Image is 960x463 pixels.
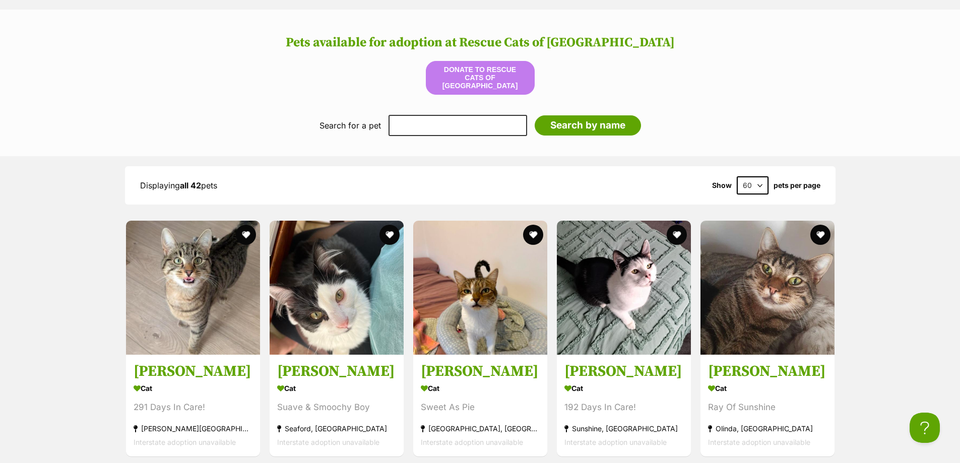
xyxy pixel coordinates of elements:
h3: [PERSON_NAME] [564,362,683,381]
iframe: Help Scout Beacon - Open [910,413,940,443]
input: Search by name [535,115,641,136]
img: Wilma [413,221,547,355]
h3: [PERSON_NAME] [708,362,827,381]
div: [PERSON_NAME][GEOGRAPHIC_DATA], [GEOGRAPHIC_DATA] [134,422,252,435]
img: Selina [557,221,691,355]
button: favourite [667,225,687,245]
span: Interstate adoption unavailable [134,438,236,446]
a: [PERSON_NAME] Cat 291 Days In Care! [PERSON_NAME][GEOGRAPHIC_DATA], [GEOGRAPHIC_DATA] Interstate ... [126,354,260,456]
h3: [PERSON_NAME] [421,362,540,381]
label: Search for a pet [319,121,381,130]
button: favourite [236,225,256,245]
a: [PERSON_NAME] Cat 192 Days In Care! Sunshine, [GEOGRAPHIC_DATA] Interstate adoption unavailable f... [557,354,691,456]
button: favourite [523,225,543,245]
label: pets per page [774,181,820,189]
span: Interstate adoption unavailable [564,438,667,446]
img: Minnie [700,221,835,355]
h3: [PERSON_NAME] [134,362,252,381]
div: Cat [277,381,396,395]
div: [GEOGRAPHIC_DATA], [GEOGRAPHIC_DATA] [421,422,540,435]
button: Donate to Rescue Cats of [GEOGRAPHIC_DATA] [426,61,535,94]
div: 291 Days In Care! [134,401,252,414]
div: Suave & Smoochy Boy [277,401,396,414]
strong: all 42 [180,180,201,190]
span: Displaying pets [140,180,217,190]
a: [PERSON_NAME] Cat Suave & Smoochy Boy Seaford, [GEOGRAPHIC_DATA] Interstate adoption unavailable ... [270,354,404,456]
div: Sunshine, [GEOGRAPHIC_DATA] [564,422,683,435]
img: Wren [126,221,260,355]
span: Interstate adoption unavailable [421,438,523,446]
div: Ray Of Sunshine [708,401,827,414]
span: Interstate adoption unavailable [708,438,810,446]
button: favourite [379,225,400,245]
span: Show [712,181,732,189]
img: Tobin [270,221,404,355]
a: [PERSON_NAME] Cat Ray Of Sunshine Olinda, [GEOGRAPHIC_DATA] Interstate adoption unavailable favou... [700,354,835,456]
div: Olinda, [GEOGRAPHIC_DATA] [708,422,827,435]
button: favourite [810,225,830,245]
h3: [PERSON_NAME] [277,362,396,381]
span: Interstate adoption unavailable [277,438,379,446]
div: Cat [564,381,683,395]
div: Cat [421,381,540,395]
a: [PERSON_NAME] Cat Sweet As Pie [GEOGRAPHIC_DATA], [GEOGRAPHIC_DATA] Interstate adoption unavailab... [413,354,547,456]
div: 192 Days In Care! [564,401,683,414]
div: Cat [708,381,827,395]
div: Sweet As Pie [421,401,540,414]
h2: Pets available for adoption at Rescue Cats of [GEOGRAPHIC_DATA] [10,35,950,50]
div: Cat [134,381,252,395]
div: Seaford, [GEOGRAPHIC_DATA] [277,422,396,435]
